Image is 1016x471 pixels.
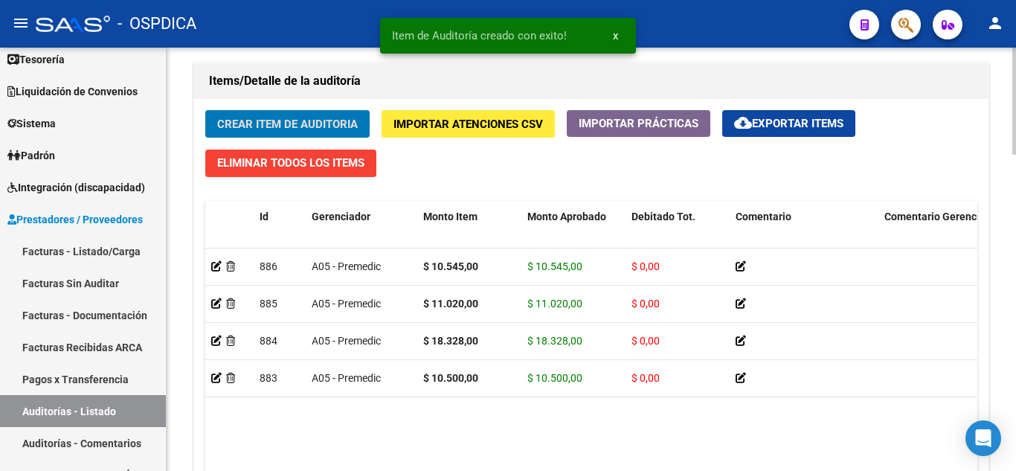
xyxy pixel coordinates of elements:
strong: $ 18.328,00 [423,335,478,347]
strong: $ 11.020,00 [423,298,478,310]
datatable-header-cell: Monto Item [417,201,521,266]
span: x [613,29,618,42]
span: $ 0,00 [631,335,660,347]
span: Id [260,211,269,222]
button: Importar Atenciones CSV [382,110,555,138]
span: A05 - Premedic [312,298,381,310]
span: Sistema [7,115,56,132]
span: A05 - Premedic [312,372,381,384]
span: Comentario [736,211,791,222]
span: Integración (discapacidad) [7,179,145,196]
span: Gerenciador [312,211,370,222]
button: x [601,22,630,49]
strong: $ 10.500,00 [423,372,478,384]
span: $ 11.020,00 [527,298,582,310]
span: Monto Aprobado [527,211,606,222]
span: A05 - Premedic [312,335,381,347]
datatable-header-cell: Debitado Tot. [626,201,730,266]
span: $ 10.500,00 [527,372,582,384]
span: Importar Prácticas [579,117,698,130]
button: Exportar Items [722,110,855,137]
datatable-header-cell: Gerenciador [306,201,417,266]
strong: $ 10.545,00 [423,260,478,272]
span: $ 18.328,00 [527,335,582,347]
span: $ 10.545,00 [527,260,582,272]
span: Padrón [7,147,55,164]
button: Crear Item de Auditoria [205,110,370,138]
span: Eliminar Todos los Items [217,156,364,170]
span: Liquidación de Convenios [7,83,138,100]
mat-icon: person [986,14,1004,32]
datatable-header-cell: Comentario [730,201,878,266]
span: Prestadores / Proveedores [7,211,143,228]
span: Importar Atenciones CSV [393,118,543,131]
div: Open Intercom Messenger [965,420,1001,456]
mat-icon: cloud_download [734,114,752,132]
datatable-header-cell: Monto Aprobado [521,201,626,266]
span: - OSPDICA [118,7,196,40]
mat-icon: menu [12,14,30,32]
span: $ 0,00 [631,372,660,384]
span: 885 [260,298,277,310]
span: Tesorería [7,51,65,68]
span: Item de Auditoría creado con exito! [392,28,567,43]
span: Debitado Tot. [631,211,695,222]
span: $ 0,00 [631,260,660,272]
span: Exportar Items [734,117,843,130]
button: Importar Prácticas [567,110,710,137]
span: Monto Item [423,211,478,222]
span: 883 [260,372,277,384]
span: 884 [260,335,277,347]
datatable-header-cell: Id [254,201,306,266]
span: 886 [260,260,277,272]
h1: Items/Detalle de la auditoría [209,69,974,93]
span: Crear Item de Auditoria [217,118,358,131]
span: A05 - Premedic [312,260,381,272]
span: $ 0,00 [631,298,660,310]
span: Comentario Gerenciador [884,211,1001,222]
button: Eliminar Todos los Items [205,150,376,177]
